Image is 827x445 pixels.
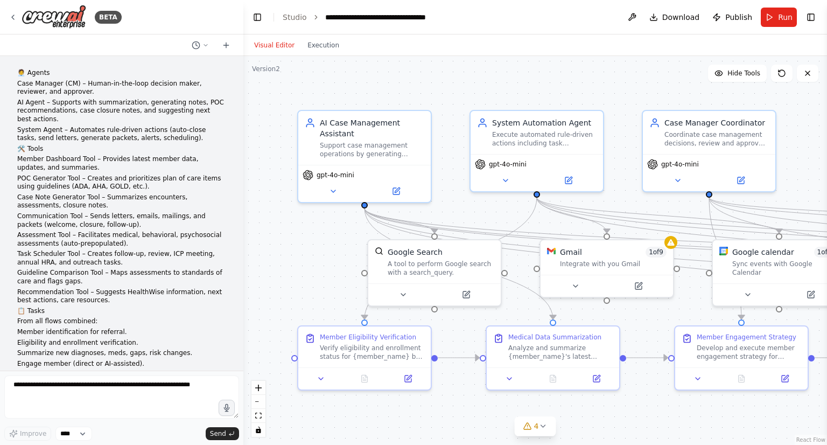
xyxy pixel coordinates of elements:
[674,325,809,391] div: Member Engagement StrategyDevelop and execute member engagement strategy for {member_name} based ...
[17,145,226,154] p: 🛠️ Tools
[283,13,307,22] a: Studio
[388,260,494,277] div: A tool to perform Google search with a search_query.
[486,325,620,391] div: Medical Data SummarizationAnalyze and summarize {member_name}'s latest medical data including new...
[664,130,769,148] div: Coordinate case management decisions, review and approve plan of care recommendations, oversee me...
[608,280,669,293] button: Open in side panel
[761,8,797,27] button: Run
[17,250,226,267] p: Task Scheduler Tool – Creates follow-up, review, ICP meeting, annual HRA, and outreach tasks.
[297,110,432,203] div: AI Case Management AssistantSupport case management operations by generating comprehensive summar...
[719,372,765,385] button: No output available
[301,39,346,52] button: Execution
[710,174,771,187] button: Open in side panel
[283,12,426,23] nav: breadcrumb
[17,307,226,316] p: 📋 Tasks
[661,160,699,169] span: gpt-4o-mini
[297,325,432,391] div: Member Eligibility VerificationVerify eligibility and enrollment status for {member_name} by chec...
[17,269,226,286] p: Guideline Comparison Tool – Maps assessments to standards of care and flags gaps.
[642,110,776,192] div: Case Manager CoordinatorCoordinate case management decisions, review and approve plan of care rec...
[725,12,752,23] span: Publish
[469,110,604,192] div: System Automation AgentExecute automated rule-driven actions including task scheduling, alert gen...
[538,174,599,187] button: Open in side panel
[320,117,424,139] div: AI Case Management Assistant
[17,193,226,210] p: Case Note Generator Tool – Summarizes encounters, assessments, closure notes.
[251,395,265,409] button: zoom out
[366,185,426,198] button: Open in side panel
[732,247,794,258] div: Google calendar
[664,117,769,128] div: Case Manager Coordinator
[17,288,226,305] p: Recommendation Tool – Suggests HealthWise information, next best actions, care resources.
[515,416,556,436] button: 4
[17,317,226,326] p: From all flows combined:
[320,344,424,361] div: Verify eligibility and enrollment status for {member_name} by checking member dashboard data, ins...
[508,333,601,342] div: Medical Data Summarization
[20,429,46,438] span: Improve
[560,260,667,268] div: Integrate with you Gmail
[803,10,818,25] button: Show right sidebar
[697,333,796,342] div: Member Engagement Strategy
[438,352,479,363] g: Edge from 2c56d70b-d485-4414-ab57-5c49312f82ba to dbf00163-6fc2-46a1-a0b8-6280a2cea0ce
[320,333,416,342] div: Member Eligibility Verification
[704,197,747,319] g: Edge from 85e4fffb-a5b6-47d4-ac69-7e056d6b5a11 to da640f26-349c-44ae-9e2d-07277c7c2162
[578,372,615,385] button: Open in side panel
[492,130,597,148] div: Execute automated rule-driven actions including task scheduling, alert generation, auto-closure p...
[252,65,280,73] div: Version 2
[317,171,354,179] span: gpt-4o-mini
[17,231,226,248] p: Assessment Tool – Facilitates medical, behavioral, psychosocial assessments (auto-prepopulated).
[17,175,226,191] p: POC Generator Tool – Creates and prioritizes plan of care items using guidelines (ADA, AHA, GOLD,...
[646,247,667,258] span: Number of enabled actions
[17,328,226,337] p: Member identification for referral.
[359,208,558,319] g: Edge from 151be2f3-ece6-49b8-9e10-405096baaaf9 to dbf00163-6fc2-46a1-a0b8-6280a2cea0ce
[766,372,803,385] button: Open in side panel
[539,239,674,298] div: GmailGmail1of9Integrate with you Gmail
[4,427,51,441] button: Improve
[251,423,265,437] button: toggle interactivity
[206,427,239,440] button: Send
[17,80,226,96] p: Case Manager (CM) – Human-in-the-loop decision maker, reviewer, and approver.
[22,5,86,29] img: Logo
[17,126,226,143] p: System Agent – Automates rule-driven actions (auto-close tasks, send letters, generate packets, a...
[17,212,226,229] p: Communication Tool – Sends letters, emails, mailings, and packets (welcome, closure, follow-up).
[547,247,556,255] img: Gmail
[320,141,424,158] div: Support case management operations by generating comprehensive summaries, detailed case notes, pl...
[251,409,265,423] button: fit view
[388,247,443,258] div: Google Search
[17,360,226,368] p: Engage member (direct or AI-assisted).
[248,39,301,52] button: Visual Editor
[727,69,760,78] span: Hide Tools
[367,239,502,307] div: SerplyWebSearchToolGoogle SearchA tool to perform Google search with a search_query.
[17,69,226,78] p: 🧑‍💼 Agents
[719,247,728,255] img: Google Calendar
[95,11,122,24] div: BETA
[530,372,576,385] button: No output available
[492,117,597,128] div: System Automation Agent
[796,437,825,443] a: React Flow attribution
[534,421,539,432] span: 4
[187,39,213,52] button: Switch to previous chat
[697,344,801,361] div: Develop and execute member engagement strategy for {member_name} based on their medical profile, ...
[389,372,426,385] button: Open in side panel
[560,247,582,258] div: Gmail
[251,381,265,395] button: zoom in
[645,8,704,27] button: Download
[219,400,235,416] button: Click to speak your automation idea
[250,10,265,25] button: Hide left sidebar
[210,429,226,438] span: Send
[17,349,226,358] p: Summarize new diagnoses, meds, gaps, risk changes.
[375,247,383,255] img: SerplyWebSearchTool
[626,352,668,363] g: Edge from dbf00163-6fc2-46a1-a0b8-6280a2cea0ce to da640f26-349c-44ae-9e2d-07277c7c2162
[662,12,700,23] span: Download
[778,12,793,23] span: Run
[489,160,527,169] span: gpt-4o-mini
[342,372,388,385] button: No output available
[218,39,235,52] button: Start a new chat
[17,99,226,124] p: AI Agent – Supports with summarization, generating notes, POC recommendations, case closure notes...
[17,155,226,172] p: Member Dashboard Tool – Provides latest member data, updates, and summaries.
[508,344,613,361] div: Analyze and summarize {member_name}'s latest medical data including new diagnoses, medications, i...
[17,339,226,347] p: Eligibility and enrollment verification.
[708,65,767,82] button: Hide Tools
[436,288,496,301] button: Open in side panel
[708,8,756,27] button: Publish
[359,197,542,319] g: Edge from 1f2d5874-cc22-4b22-9176-8c6cb8cd6301 to 2c56d70b-d485-4414-ab57-5c49312f82ba
[251,381,265,437] div: React Flow controls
